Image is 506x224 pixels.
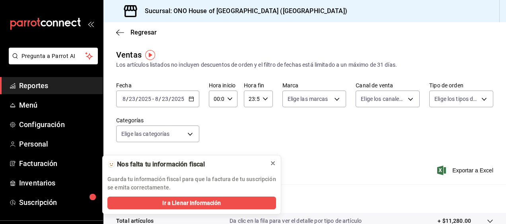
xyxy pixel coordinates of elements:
span: / [126,96,128,102]
span: Facturación [19,158,97,169]
span: Reportes [19,80,97,91]
label: Hora inicio [209,83,237,88]
span: Suscripción [19,197,97,208]
img: Tooltip marker [145,50,155,60]
a: Pregunta a Parrot AI [6,58,98,66]
button: Exportar a Excel [439,166,493,175]
span: Ir a Llenar Información [162,199,221,207]
input: -- [155,96,159,102]
input: -- [122,96,126,102]
input: ---- [138,96,152,102]
label: Fecha [116,83,199,88]
span: Elige las marcas [288,95,328,103]
button: Regresar [116,29,157,36]
span: - [152,96,154,102]
p: Guarda tu información fiscal para que la factura de tu suscripción se emita correctamente. [107,175,276,192]
input: -- [162,96,169,102]
label: Marca [282,83,346,88]
button: Ir a Llenar Información [107,197,276,209]
label: Tipo de orden [429,83,493,88]
span: Elige las categorías [121,130,170,138]
label: Canal de venta [356,83,420,88]
h3: Sucursal: ONO House of [GEOGRAPHIC_DATA] ([GEOGRAPHIC_DATA]) [138,6,347,16]
p: Resumen [116,194,493,203]
div: Los artículos listados no incluyen descuentos de orden y el filtro de fechas está limitado a un m... [116,61,493,69]
label: Categorías [116,118,199,123]
span: Elige los canales de venta [361,95,405,103]
input: ---- [171,96,185,102]
span: Elige los tipos de orden [434,95,479,103]
span: / [159,96,161,102]
button: open_drawer_menu [88,21,94,27]
span: Pregunta a Parrot AI [21,52,86,60]
span: Configuración [19,119,97,130]
span: Menú [19,100,97,110]
button: Pregunta a Parrot AI [9,48,98,64]
span: Personal [19,139,97,149]
input: -- [128,96,136,102]
span: Regresar [130,29,157,36]
span: / [136,96,138,102]
div: Ventas [116,49,142,61]
span: / [169,96,171,102]
div: 🫥 Nos falta tu información fiscal [107,160,263,169]
span: Inventarios [19,178,97,188]
label: Hora fin [244,83,272,88]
